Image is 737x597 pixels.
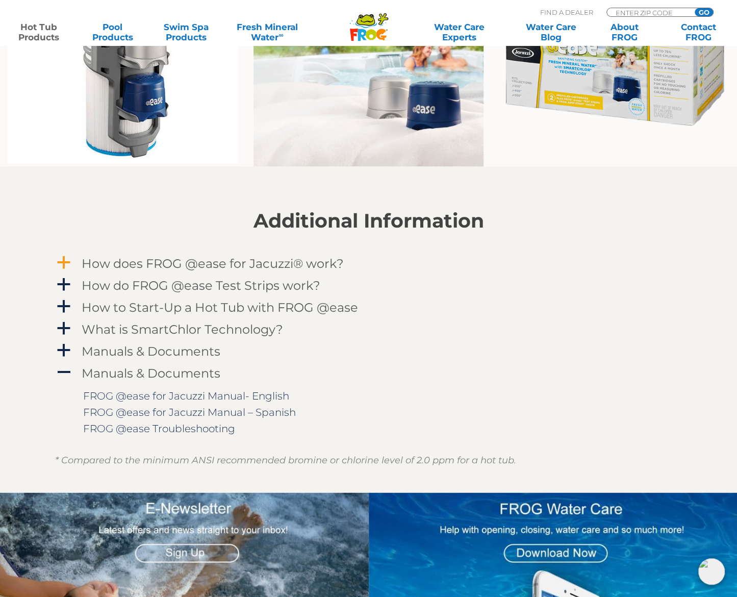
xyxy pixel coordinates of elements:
span: a [56,277,71,292]
span: A [56,364,71,380]
img: openIcon [698,558,725,585]
span: a [56,320,71,336]
h4: What is SmartChlor Technology? [82,322,283,336]
a: Water CareBlog [522,22,579,42]
h4: How to Start-Up a Hot Tub with FROG @ease [82,300,358,314]
a: PoolProducts [84,22,141,42]
span: a [56,298,71,314]
h4: How does FROG @ease for Jacuzzi® work? [82,256,344,270]
a: FROG @ease Troubleshooting [83,422,235,434]
span: a [56,255,71,270]
input: GO [695,8,713,16]
a: a What is SmartChlor Technology? [55,319,682,338]
a: a How to Start-Up a Hot Tub with FROG @ease [55,297,682,316]
a: Fresh MineralWater∞ [232,22,303,42]
a: a Manuals & Documents [55,341,682,360]
h4: Manuals & Documents [82,344,220,358]
h4: Manuals & Documents [82,366,220,380]
a: FROG @ease for Jacuzzi Manual – Spanish [83,406,296,418]
sup: ∞ [278,31,283,39]
a: FROG @ease for Jacuzzi Manual- English [83,389,289,402]
h2: Additional Information [55,210,682,232]
a: Water CareExperts [413,22,506,42]
h4: How do FROG @ease Test Strips work? [82,278,320,292]
a: Hot TubProducts [10,22,67,42]
input: Zip Code Form [615,8,683,17]
span: a [56,342,71,358]
a: ContactFROG [670,22,727,42]
em: * Compared to the minimum ANSI recommended bromine or chlorine level of 2.0 ppm for a hot tub. [55,454,516,465]
p: Find A Dealer [540,8,593,17]
a: Swim SpaProducts [158,22,215,42]
a: A Manuals & Documents [55,363,682,382]
a: AboutFROG [596,22,653,42]
a: a How do FROG @ease Test Strips work? [55,276,682,294]
a: a How does FROG @ease for Jacuzzi® work? [55,254,682,272]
